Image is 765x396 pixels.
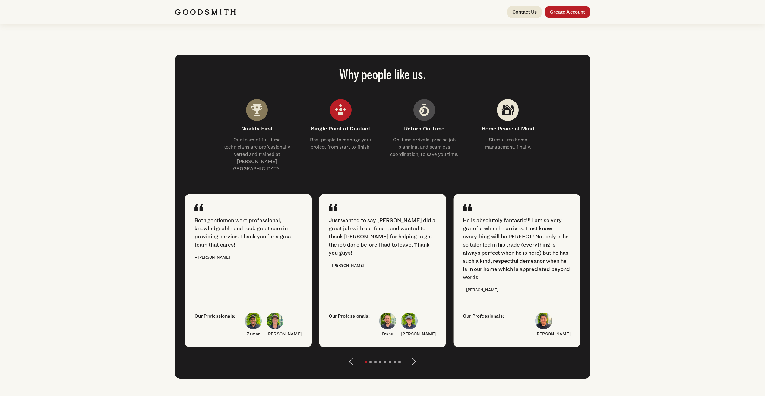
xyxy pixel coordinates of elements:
li: Page dot 1 [365,361,367,363]
img: Quote Icon [463,204,472,211]
p: Our Professionals: [194,313,236,338]
li: Page dot 7 [394,361,396,363]
h2: Why people like us. [185,69,580,82]
p: Real people to manage your project from start to finish. [306,136,375,151]
p: Stress-free home management, finally. [473,136,542,151]
li: Page dot 8 [398,361,401,363]
h4: Quality First [223,124,292,133]
li: Page dot 4 [379,361,381,363]
p: Frans [379,331,396,338]
p: Our team of full-time technicians are professionally vetted and trained at [PERSON_NAME][GEOGRAPH... [223,136,292,172]
p: [PERSON_NAME] [401,331,436,338]
p: [PERSON_NAME] [267,331,302,338]
h4: Home Peace of Mind [473,124,542,133]
p: Our Professionals: [463,313,504,338]
h4: Single Point of Contact [306,124,375,133]
h4: Return On Time [390,124,459,133]
div: Both gentlemen were professional, knowledgeable and took great care in providing service. Thank y... [194,216,302,249]
li: Page dot 6 [389,361,391,363]
img: Goodsmith [175,9,236,15]
p: On-time arrivals, precise job planning, and seamless coordination, to save you time. [390,136,459,158]
small: – [PERSON_NAME] [329,263,364,268]
li: Page dot 2 [369,361,372,363]
small: – [PERSON_NAME] [194,255,230,259]
img: Quote Icon [329,204,337,211]
p: [PERSON_NAME] [535,331,571,338]
a: Create Account [545,6,590,18]
a: Contact Us [507,6,542,18]
div: Just wanted to say [PERSON_NAME] did a great job with our fence, and wanted to thank [PERSON_NAME... [329,216,436,257]
li: Page dot 5 [384,361,386,363]
img: Quote Icon [194,204,203,211]
li: Page dot 3 [374,361,377,363]
button: Previous [344,354,359,369]
button: Next [407,354,421,369]
small: – [PERSON_NAME] [463,288,498,292]
p: Zamar [245,331,262,338]
div: He is absolutely fantastic!!! I am so very grateful when he arrives. I just know everything will ... [463,216,571,281]
p: Our Professionals: [329,313,370,338]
